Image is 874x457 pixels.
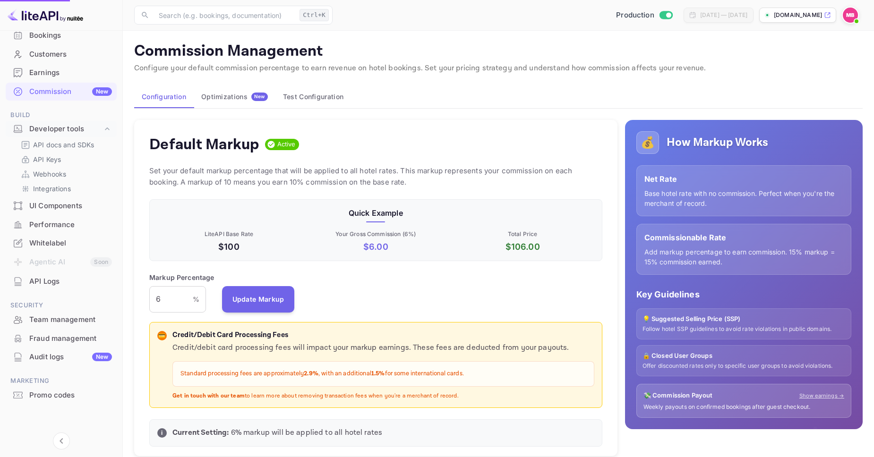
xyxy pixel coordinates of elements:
[6,45,117,63] a: Customers
[157,240,300,253] p: $100
[161,429,163,437] p: i
[6,26,117,44] a: Bookings
[33,169,66,179] p: Webhooks
[636,288,851,301] p: Key Guidelines
[6,272,117,291] div: API Logs
[643,351,845,361] p: 🔒 Closed User Groups
[644,188,843,208] p: Base hotel rate with no commission. Perfect when you're the merchant of record.
[92,353,112,361] div: New
[6,300,117,311] span: Security
[643,362,845,370] p: Offer discounted rates only to specific user groups to avoid violations.
[21,184,109,194] a: Integrations
[17,138,113,152] div: API docs and SDKs
[304,230,447,238] p: Your Gross Commission ( 6 %)
[643,314,845,324] p: 💡 Suggested Selling Price (SSP)
[6,83,117,100] a: CommissionNew
[6,311,117,329] div: Team management
[6,216,117,234] div: Performance
[21,154,109,164] a: API Keys
[17,167,113,181] div: Webhooks
[172,427,594,439] p: 6 % markup will be applied to all hotel rates
[371,370,385,378] strong: 1.5%
[29,276,112,287] div: API Logs
[92,87,112,96] div: New
[172,428,229,438] strong: Current Setting:
[251,93,268,100] span: New
[451,230,594,238] p: Total Price
[304,240,447,253] p: $ 6.00
[29,220,112,230] div: Performance
[644,232,843,243] p: Commissionable Rate
[149,165,602,188] p: Set your default markup percentage that will be applied to all hotel rates. This markup represent...
[6,64,117,81] a: Earnings
[6,121,117,137] div: Developer tools
[6,330,117,348] div: Fraud management
[274,140,300,149] span: Active
[153,6,296,25] input: Search (e.g. bookings, documentation)
[300,9,329,21] div: Ctrl+K
[149,135,259,154] h4: Default Markup
[643,403,844,411] p: Weekly payouts on confirmed bookings after guest checkout.
[149,286,193,313] input: 0
[29,86,112,97] div: Commission
[33,154,61,164] p: API Keys
[157,207,594,219] p: Quick Example
[21,169,109,179] a: Webhooks
[6,386,117,404] a: Promo codes
[29,124,103,135] div: Developer tools
[667,135,768,150] h5: How Markup Works
[172,392,594,400] p: to learn more about removing transaction fees when you're a merchant of record.
[6,197,117,214] a: UI Components
[616,10,654,21] span: Production
[6,26,117,45] div: Bookings
[6,234,117,253] div: Whitelabel
[17,152,113,166] div: API Keys
[21,140,109,150] a: API docs and SDKs
[172,330,594,341] p: Credit/Debit Card Processing Fees
[451,240,594,253] p: $ 106.00
[304,370,318,378] strong: 2.9%
[700,11,747,19] div: [DATE] — [DATE]
[6,311,117,328] a: Team management
[6,348,117,366] div: Audit logsNew
[6,45,117,64] div: Customers
[158,331,165,340] p: 💳
[6,272,117,290] a: API Logs
[29,30,112,41] div: Bookings
[29,314,112,325] div: Team management
[8,8,83,23] img: LiteAPI logo
[6,386,117,405] div: Promo codes
[172,392,245,399] strong: Get in touch with our team
[134,42,863,61] p: Commission Management
[201,93,268,101] div: Optimizations
[29,333,112,344] div: Fraud management
[275,85,351,108] button: Test Configuration
[193,294,199,304] p: %
[33,184,71,194] p: Integrations
[134,85,194,108] button: Configuration
[6,83,117,101] div: CommissionNew
[134,63,863,74] p: Configure your default commission percentage to earn revenue on hotel bookings. Set your pricing ...
[6,376,117,386] span: Marketing
[644,247,843,267] p: Add markup percentage to earn commission. 15% markup = 15% commission earned.
[180,369,586,379] p: Standard processing fees are approximately , with an additional for some international cards.
[33,140,94,150] p: API docs and SDKs
[29,68,112,78] div: Earnings
[17,182,113,195] div: Integrations
[172,342,594,354] p: Credit/debit card processing fees will impact your markup earnings. These fees are deducted from ...
[612,10,676,21] div: Switch to Sandbox mode
[6,64,117,82] div: Earnings
[29,390,112,401] div: Promo codes
[157,230,300,238] p: LiteAPI Base Rate
[799,392,844,400] a: Show earnings →
[29,238,112,249] div: Whitelabel
[843,8,858,23] img: Marc Bellmann
[641,134,655,151] p: 💰
[6,234,117,252] a: Whitelabel
[29,201,112,212] div: UI Components
[644,173,843,185] p: Net Rate
[6,216,117,233] a: Performance
[29,49,112,60] div: Customers
[6,330,117,347] a: Fraud management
